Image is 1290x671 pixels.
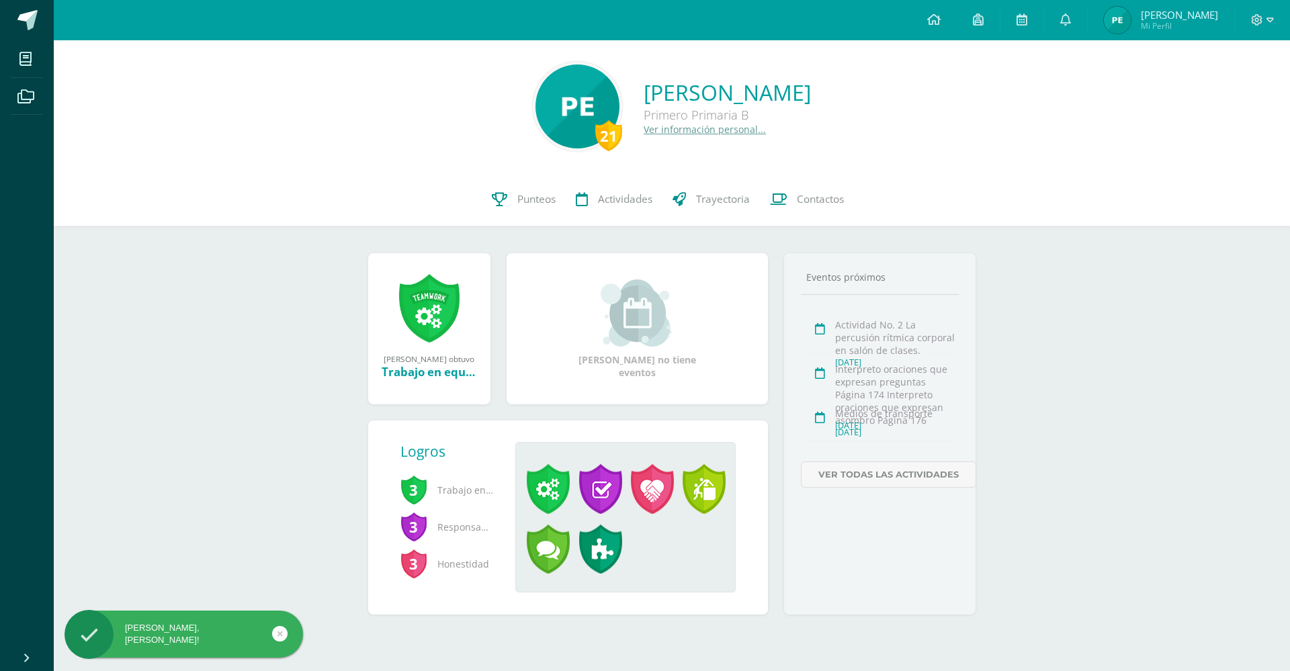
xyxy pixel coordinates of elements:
[400,511,427,542] span: 3
[535,64,619,148] img: 8d9fb575b8f6c6a1ec02a83d2367dec9.png
[644,123,766,136] a: Ver información personal...
[382,353,477,364] div: [PERSON_NAME] obtuvo
[400,474,427,505] span: 3
[400,548,427,579] span: 3
[601,279,674,347] img: event_small.png
[760,173,854,226] a: Contactos
[835,407,955,420] div: Medios de transporte
[382,364,477,379] div: Trabajo en equipo
[598,192,652,206] span: Actividades
[566,173,662,226] a: Actividades
[835,420,955,431] div: [DATE]
[835,363,955,427] div: Interpreto oraciones que expresan preguntas Página 174 Interpreto oraciones que expresan asombro ...
[644,78,811,107] a: [PERSON_NAME]
[517,192,556,206] span: Punteos
[644,107,811,123] div: Primero Primaria B
[400,442,505,461] div: Logros
[835,318,955,357] div: Actividad No. 2 La percusión rítmica corporal en salón de clases.
[696,192,750,206] span: Trayectoria
[482,173,566,226] a: Punteos
[662,173,760,226] a: Trayectoria
[1141,20,1218,32] span: Mi Perfil
[797,192,844,206] span: Contactos
[1104,7,1131,34] img: 23ec1711212fb13d506ed84399d281dc.png
[64,622,303,646] div: [PERSON_NAME], [PERSON_NAME]!
[400,508,494,545] span: Responsabilidad
[400,472,494,508] span: Trabajo en equipo
[801,271,959,283] div: Eventos próximos
[801,461,976,488] a: Ver todas las actividades
[1141,8,1218,21] span: [PERSON_NAME]
[570,279,704,379] div: [PERSON_NAME] no tiene eventos
[400,545,494,582] span: Honestidad
[595,120,622,151] div: 21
